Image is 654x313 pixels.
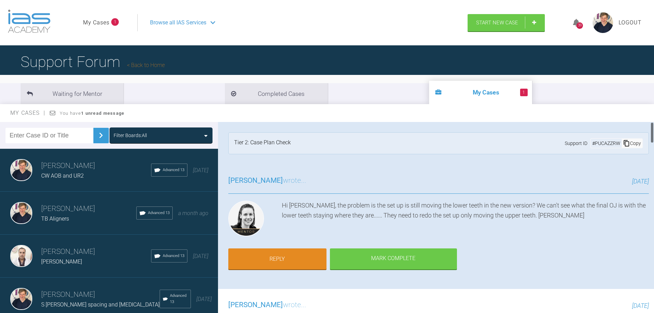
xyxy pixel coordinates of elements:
div: Filter Boards: All [114,132,147,139]
span: You have [60,111,125,116]
div: Copy [622,139,642,148]
h3: [PERSON_NAME] [41,203,136,215]
img: Jack Gardner [10,288,32,310]
div: 39 [576,22,583,29]
span: 1 [520,89,528,96]
h3: wrote... [228,299,306,311]
img: Kelly Toft [228,201,264,236]
h3: wrote... [228,175,306,187]
span: Advanced 13 [163,167,184,173]
strong: 1 unread message [81,111,124,116]
div: # PUCAZZRW [591,139,622,147]
a: Back to Home [127,62,165,68]
a: Reply [228,248,326,270]
span: [PERSON_NAME] [228,301,283,309]
img: logo-light.3e3ef733.png [8,10,50,33]
img: chevronRight.28bd32b0.svg [95,130,106,141]
span: [DATE] [196,296,212,302]
img: Jack Gardner [10,159,32,181]
div: Hi [PERSON_NAME], the problem is the set up is still moving the lower teeth in the new version? W... [282,201,649,239]
h3: [PERSON_NAME] [41,246,151,258]
span: Start New Case [476,20,518,26]
span: a month ago [178,210,208,216]
span: Advanced 13 [148,210,170,216]
li: Waiting for Mentor [21,83,124,104]
span: Advanced 13 [170,293,188,305]
li: My Cases [429,81,532,104]
div: Tier 2: Case Plan Check [234,138,291,148]
span: [DATE] [193,167,208,174]
h3: [PERSON_NAME] [41,160,151,172]
span: My Cases [10,110,46,116]
span: [PERSON_NAME] [41,258,82,265]
h3: [PERSON_NAME] [41,289,160,301]
span: [DATE] [632,178,649,185]
a: My Cases [83,18,110,27]
span: Browse all IAS Services [150,18,206,27]
img: profile.png [593,12,613,33]
span: TB Aligners [41,215,69,222]
img: Jack Gardner [10,202,32,224]
span: [DATE] [193,253,208,259]
a: Logout [619,18,642,27]
span: S [PERSON_NAME] spacing and [MEDICAL_DATA] [41,301,160,308]
span: [DATE] [632,302,649,309]
span: Support ID [565,139,587,147]
span: [PERSON_NAME] [228,176,283,185]
li: Completed Cases [225,83,328,104]
span: 1 [111,18,119,26]
span: CW AOB and UR2 [41,172,84,179]
input: Enter Case ID or Title [5,128,93,143]
img: Habib Nahas [10,245,32,267]
span: Advanced 13 [163,253,184,259]
a: Start New Case [468,14,545,31]
div: Mark Complete [330,248,457,270]
h1: Support Forum [21,50,165,74]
